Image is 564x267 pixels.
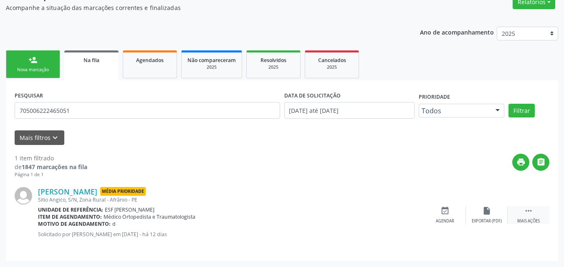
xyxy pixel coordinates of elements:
[104,213,195,220] span: Médico Ortopedista e Traumatologista
[15,102,280,119] input: Nome, CNS
[436,218,454,224] div: Agendar
[15,130,64,145] button: Mais filtroskeyboard_arrow_down
[38,206,103,213] b: Unidade de referência:
[422,107,487,115] span: Todos
[536,157,546,167] i: 
[38,196,424,203] div: Sitio Angico, S/N, Zona Rural - Afrânio - PE
[261,57,286,64] span: Resolvidos
[112,220,116,227] span: d
[51,133,60,142] i: keyboard_arrow_down
[38,187,97,196] a: [PERSON_NAME]
[38,220,111,227] b: Motivo de agendamento:
[253,64,294,70] div: 2025
[38,213,102,220] b: Item de agendamento:
[83,57,99,64] span: Na fila
[105,206,154,213] span: ESF [PERSON_NAME]
[15,154,87,162] div: 1 item filtrado
[532,154,549,171] button: 
[15,187,32,205] img: img
[187,64,236,70] div: 2025
[419,91,450,104] label: Prioridade
[311,64,353,70] div: 2025
[100,187,146,196] span: Média Prioridade
[420,27,494,37] p: Ano de acompanhamento
[472,218,502,224] div: Exportar (PDF)
[15,162,87,171] div: de
[38,231,424,238] p: Solicitado por [PERSON_NAME] em [DATE] - há 12 dias
[517,218,540,224] div: Mais ações
[284,102,415,119] input: Selecione um intervalo
[187,57,236,64] span: Não compareceram
[15,171,87,178] div: Página 1 de 1
[516,157,526,167] i: print
[508,104,535,118] button: Filtrar
[12,67,54,73] div: Nova marcação
[512,154,529,171] button: print
[524,206,533,215] i: 
[22,163,87,171] strong: 1847 marcações na fila
[136,57,164,64] span: Agendados
[28,55,38,65] div: person_add
[440,206,450,215] i: event_available
[318,57,346,64] span: Cancelados
[15,89,43,102] label: PESQUISAR
[482,206,491,215] i: insert_drive_file
[284,89,341,102] label: DATA DE SOLICITAÇÃO
[6,3,392,12] p: Acompanhe a situação das marcações correntes e finalizadas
